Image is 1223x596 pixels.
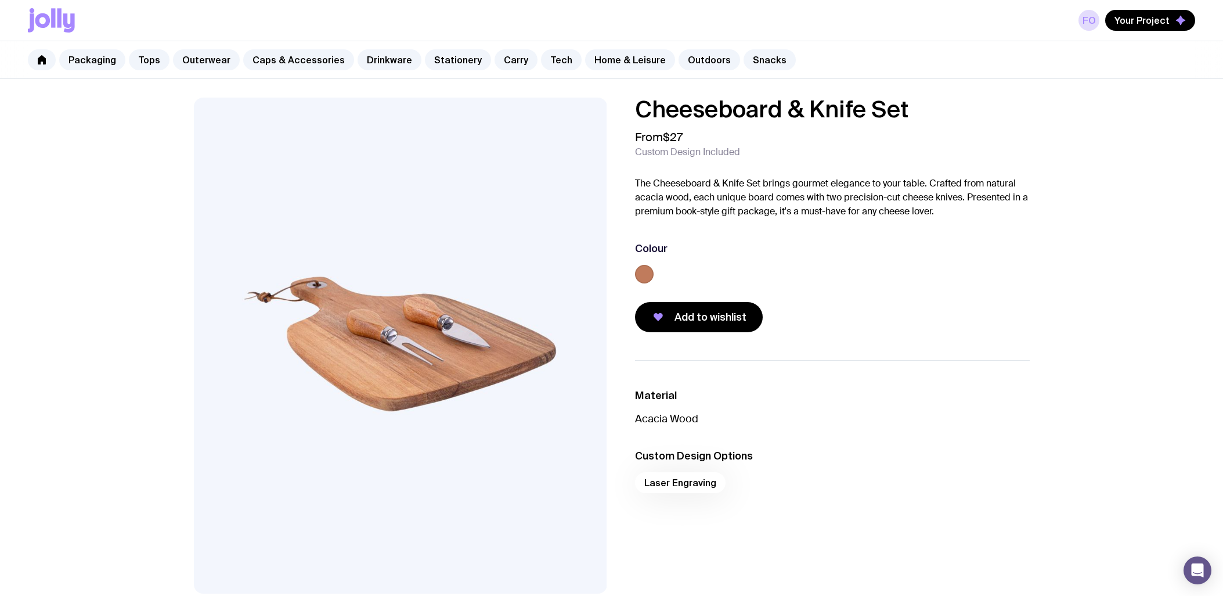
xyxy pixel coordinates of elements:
h3: Custom Design Options [635,449,1030,463]
a: Tops [129,49,169,70]
a: Tech [541,49,582,70]
div: Open Intercom Messenger [1184,556,1211,584]
span: From [635,130,683,144]
span: Add to wishlist [674,310,746,324]
a: Snacks [744,49,796,70]
h3: Material [635,389,1030,403]
a: Outdoors [679,49,740,70]
a: FO [1078,10,1099,31]
a: Drinkware [358,49,421,70]
a: Home & Leisure [585,49,675,70]
button: Your Project [1105,10,1195,31]
p: The Cheeseboard & Knife Set brings gourmet elegance to your table. Crafted from natural acacia wo... [635,177,1030,218]
a: Carry [495,49,537,70]
h3: Colour [635,242,668,256]
span: Custom Design Included [635,146,740,158]
a: Packaging [59,49,125,70]
span: Your Project [1114,15,1170,26]
span: $27 [663,130,683,145]
a: Outerwear [173,49,240,70]
a: Caps & Accessories [243,49,354,70]
button: Add to wishlist [635,302,763,332]
a: Stationery [425,49,491,70]
p: Acacia Wood [635,412,1030,426]
h1: Cheeseboard & Knife Set [635,98,1030,121]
